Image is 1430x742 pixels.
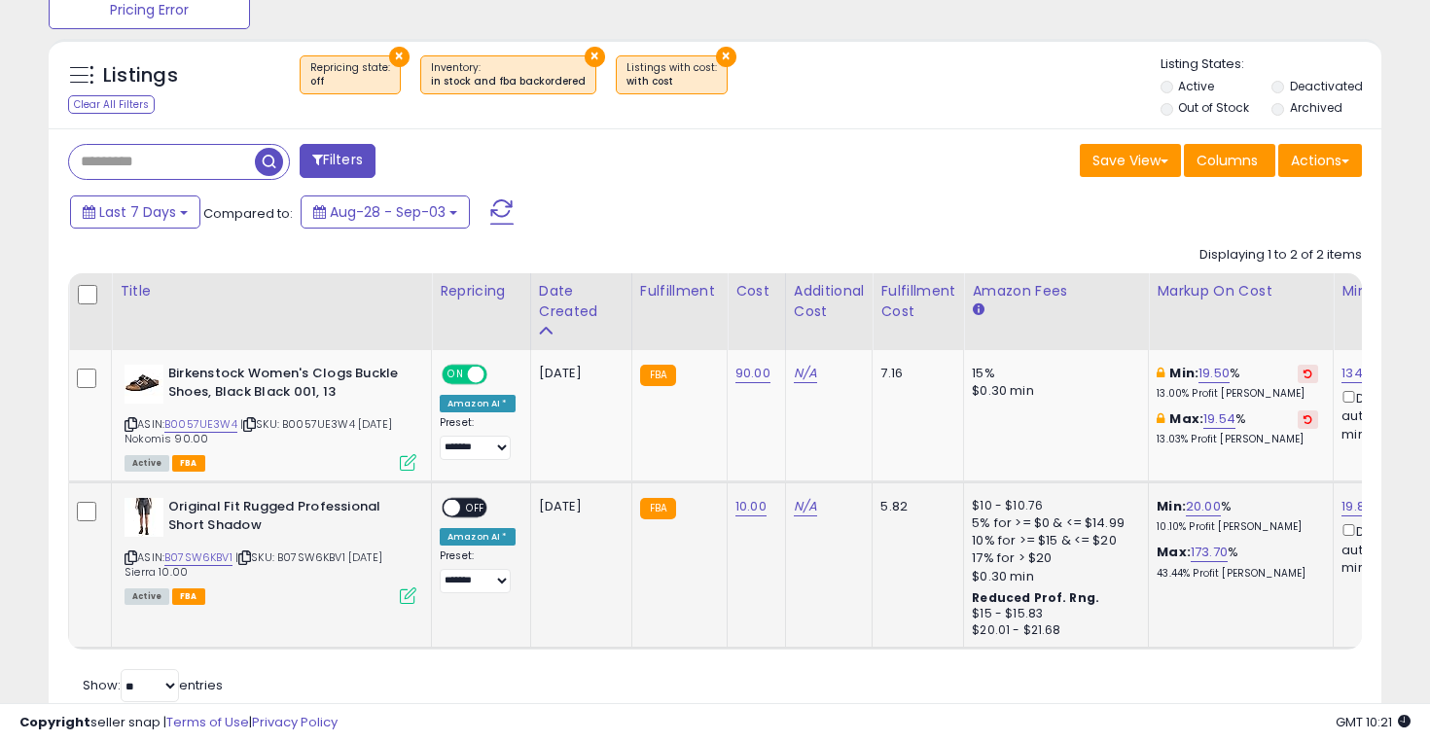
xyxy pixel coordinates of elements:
[125,498,416,602] div: ASIN:
[1278,144,1362,177] button: Actions
[68,95,155,114] div: Clear All Filters
[125,455,169,472] span: All listings currently available for purchase on Amazon
[1178,78,1214,94] label: Active
[972,549,1133,567] div: 17% for > $20
[1169,409,1203,428] b: Max:
[972,532,1133,549] div: 10% for >= $15 & <= $20
[972,365,1133,382] div: 15%
[972,498,1133,514] div: $10 - $10.76
[1341,497,1373,516] a: 19.80
[1178,99,1249,116] label: Out of Stock
[1184,144,1275,177] button: Columns
[1157,543,1191,561] b: Max:
[1157,544,1318,580] div: %
[99,202,176,222] span: Last 7 Days
[440,528,516,546] div: Amazon AI *
[164,549,232,566] a: B07SW6KBV1
[310,75,390,88] div: off
[125,549,382,579] span: | SKU: B07SW6KBV1 [DATE] Sierra 10.00
[972,589,1099,606] b: Reduced Prof. Rng.
[1199,246,1362,265] div: Displaying 1 to 2 of 2 items
[972,301,983,319] small: Amazon Fees.
[716,47,736,67] button: ×
[168,498,405,539] b: Original Fit Rugged Professional Short Shadow
[626,75,717,88] div: with cost
[1341,364,1381,383] a: 134.95
[1157,497,1186,515] b: Min:
[794,281,865,322] div: Additional Cost
[484,367,516,383] span: OFF
[70,195,200,229] button: Last 7 Days
[539,498,617,515] div: [DATE]
[640,281,719,301] div: Fulfillment
[1290,99,1342,116] label: Archived
[125,365,163,404] img: 41QcvH751ZL._SL40_.jpg
[440,549,516,593] div: Preset:
[1157,498,1318,534] div: %
[172,455,205,472] span: FBA
[585,47,605,67] button: ×
[389,47,410,67] button: ×
[1157,433,1318,446] p: 13.03% Profit [PERSON_NAME]
[103,62,178,89] h5: Listings
[880,281,955,322] div: Fulfillment Cost
[1080,144,1181,177] button: Save View
[1161,55,1382,74] p: Listing States:
[1203,409,1235,429] a: 19.54
[735,497,767,516] a: 10.00
[168,365,405,406] b: Birkenstock Women's Clogs Buckle Shoes, Black Black 001, 13
[172,588,205,605] span: FBA
[1149,273,1334,350] th: The percentage added to the cost of goods (COGS) that forms the calculator for Min & Max prices.
[794,364,817,383] a: N/A
[972,514,1133,532] div: 5% for >= $0 & <= $14.99
[301,195,470,229] button: Aug-28 - Sep-03
[1157,365,1318,401] div: %
[1157,520,1318,534] p: 10.10% Profit [PERSON_NAME]
[880,365,948,382] div: 7.16
[972,622,1133,639] div: $20.01 - $21.68
[539,365,617,382] div: [DATE]
[164,416,237,433] a: B0057UE3W4
[1197,151,1258,170] span: Columns
[300,144,375,178] button: Filters
[972,281,1140,301] div: Amazon Fees
[1186,497,1221,516] a: 20.00
[972,568,1133,585] div: $0.30 min
[19,713,90,731] strong: Copyright
[735,364,770,383] a: 90.00
[1169,364,1198,382] b: Min:
[1157,387,1318,401] p: 13.00% Profit [PERSON_NAME]
[19,714,338,732] div: seller snap | |
[1290,78,1363,94] label: Deactivated
[972,606,1133,622] div: $15 - $15.83
[440,395,516,412] div: Amazon AI *
[330,202,446,222] span: Aug-28 - Sep-03
[310,60,390,89] span: Repricing state :
[539,281,624,322] div: Date Created
[1336,713,1411,731] span: 2025-09-11 10:21 GMT
[1157,410,1318,446] div: %
[125,365,416,469] div: ASIN:
[431,75,586,88] div: in stock and fba backordered
[794,497,817,516] a: N/A
[125,416,392,445] span: | SKU: B0057UE3W4 [DATE] Nokomis 90.00
[880,498,948,515] div: 5.82
[444,367,468,383] span: ON
[203,204,293,223] span: Compared to:
[440,281,522,301] div: Repricing
[460,500,491,516] span: OFF
[431,60,586,89] span: Inventory :
[440,416,516,460] div: Preset:
[1157,281,1325,301] div: Markup on Cost
[125,588,169,605] span: All listings currently available for purchase on Amazon
[120,281,423,301] div: Title
[166,713,249,731] a: Terms of Use
[626,60,717,89] span: Listings with cost :
[1191,543,1228,562] a: 173.70
[640,365,676,386] small: FBA
[972,382,1133,400] div: $0.30 min
[252,713,338,731] a: Privacy Policy
[735,281,777,301] div: Cost
[1157,567,1318,581] p: 43.44% Profit [PERSON_NAME]
[83,676,223,694] span: Show: entries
